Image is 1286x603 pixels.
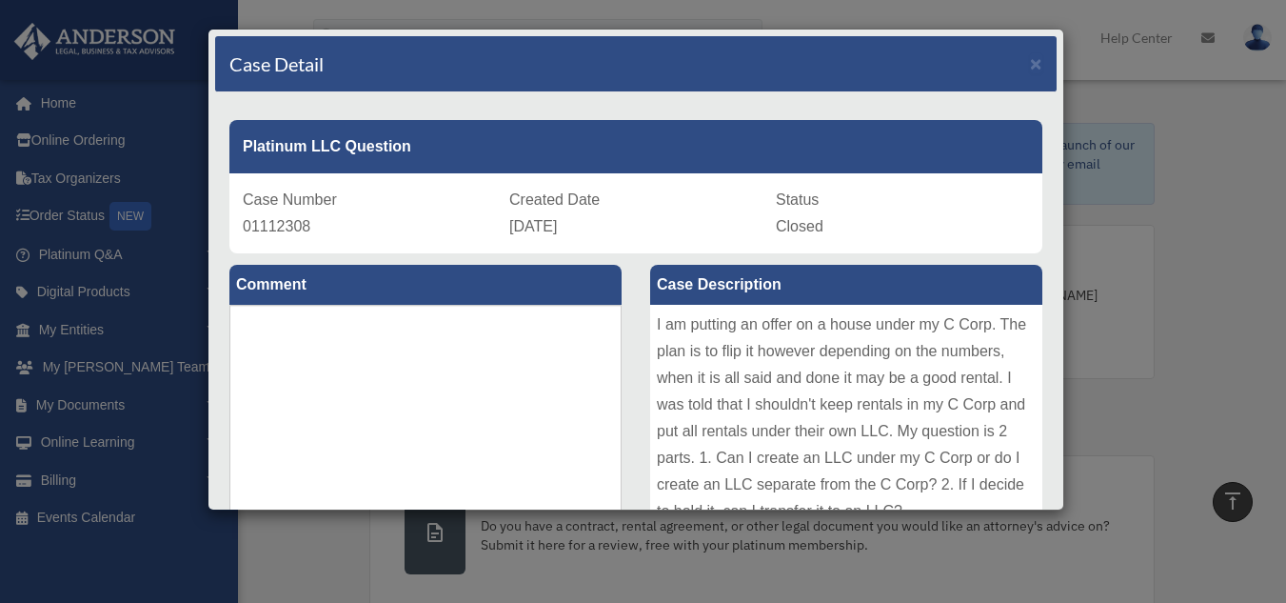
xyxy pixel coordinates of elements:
label: Comment [229,265,622,305]
span: 01112308 [243,218,310,234]
div: Platinum LLC Question [229,120,1042,173]
span: [DATE] [509,218,557,234]
span: Case Number [243,191,337,208]
h4: Case Detail [229,50,324,77]
div: I am putting an offer on a house under my C Corp. The plan is to flip it however depending on the... [650,305,1042,591]
span: Status [776,191,819,208]
button: Close [1030,53,1042,73]
span: × [1030,52,1042,74]
span: Closed [776,218,823,234]
span: Created Date [509,191,600,208]
label: Case Description [650,265,1042,305]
